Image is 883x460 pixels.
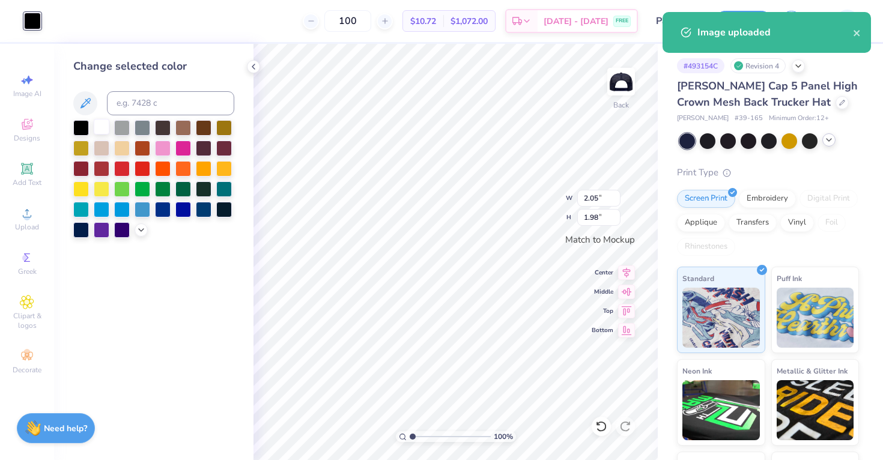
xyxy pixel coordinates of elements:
span: Bottom [592,326,613,334]
input: Untitled Design [647,9,706,33]
img: Back [609,70,633,94]
div: Change selected color [73,58,234,74]
span: Standard [682,272,714,285]
span: Designs [14,133,40,143]
span: Center [592,268,613,277]
img: Metallic & Glitter Ink [777,380,854,440]
span: Puff Ink [777,272,802,285]
span: [PERSON_NAME] [677,113,729,124]
span: [PERSON_NAME] Cap 5 Panel High Crown Mesh Back Trucker Hat [677,79,858,109]
input: e.g. 7428 c [107,91,234,115]
div: Vinyl [780,214,814,232]
span: Clipart & logos [6,311,48,330]
div: Print Type [677,166,859,180]
span: Metallic & Glitter Ink [777,365,848,377]
div: # 493154C [677,58,724,73]
img: Neon Ink [682,380,760,440]
span: Top [592,307,613,315]
span: Neon Ink [682,365,712,377]
strong: Need help? [44,423,87,434]
span: $1,072.00 [451,15,488,28]
div: Embroidery [739,190,796,208]
div: Applique [677,214,725,232]
span: Add Text [13,178,41,187]
div: Digital Print [800,190,858,208]
span: Greek [18,267,37,276]
span: $10.72 [410,15,436,28]
div: Rhinestones [677,238,735,256]
div: Image uploaded [697,25,853,40]
img: Puff Ink [777,288,854,348]
span: [DATE] - [DATE] [544,15,608,28]
input: – – [324,10,371,32]
span: Minimum Order: 12 + [769,113,829,124]
span: Decorate [13,365,41,375]
span: Upload [15,222,39,232]
button: close [853,25,861,40]
span: Image AI [13,89,41,98]
div: Transfers [729,214,777,232]
span: Middle [592,288,613,296]
div: Revision 4 [730,58,786,73]
img: Standard [682,288,760,348]
div: Screen Print [677,190,735,208]
span: 100 % [494,431,513,442]
span: FREE [616,17,628,25]
div: Foil [818,214,846,232]
div: Back [613,100,629,110]
span: # 39-165 [735,113,763,124]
